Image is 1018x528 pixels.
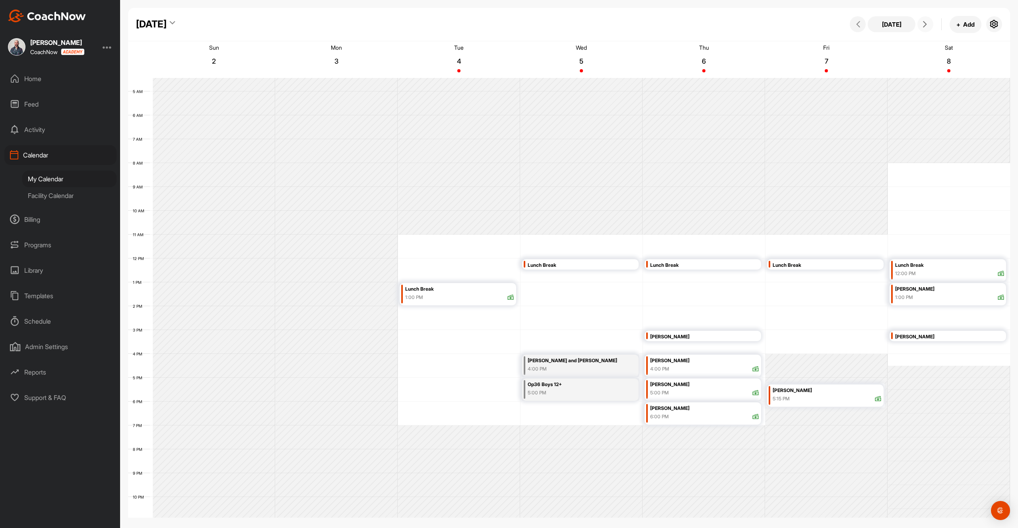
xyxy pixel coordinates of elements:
div: 2 PM [128,304,150,309]
p: Sun [209,44,219,51]
div: Lunch Break [895,261,1004,270]
div: [PERSON_NAME] and [PERSON_NAME] [528,356,618,365]
p: 4 [452,57,466,65]
p: 3 [329,57,344,65]
div: [PERSON_NAME] [30,39,84,46]
p: Wed [576,44,587,51]
a: November 2, 2025 [153,41,275,78]
div: 3 PM [128,328,150,332]
div: [PERSON_NAME] [650,332,759,342]
div: Home [4,69,117,89]
div: [PERSON_NAME] [650,404,759,413]
p: Sat [945,44,953,51]
div: 4:00 PM [650,365,669,373]
div: Activity [4,120,117,140]
a: November 8, 2025 [888,41,1010,78]
img: CoachNow acadmey [61,49,84,55]
div: 10 AM [128,208,152,213]
div: My Calendar [22,171,117,187]
a: November 7, 2025 [765,41,888,78]
div: Lunch Break [405,285,514,294]
div: 5 PM [128,375,150,380]
div: 6 AM [128,113,151,118]
div: 1:00 PM [405,294,423,301]
div: [PERSON_NAME] [650,356,759,365]
div: Open Intercom Messenger [991,501,1010,520]
div: 7 AM [128,137,150,142]
div: Feed [4,94,117,114]
img: square_66c043b81892fb9acf2b9d89827f1db4.jpg [8,38,25,56]
div: 6:00 PM [650,413,669,420]
div: 7 PM [128,423,150,428]
div: Admin Settings [4,337,117,357]
div: Templates [4,286,117,306]
div: Billing [4,210,117,229]
p: Fri [823,44,830,51]
p: 5 [574,57,589,65]
div: 8 PM [128,447,150,452]
div: 6 PM [128,399,150,404]
p: 6 [697,57,711,65]
div: Library [4,260,117,280]
div: Calendar [4,145,117,165]
div: Programs [4,235,117,255]
div: 5:00 PM [650,389,669,396]
a: November 5, 2025 [520,41,643,78]
p: 2 [207,57,221,65]
div: 10 PM [128,495,152,499]
button: +Add [950,16,981,33]
p: Thu [699,44,709,51]
div: Support & FAQ [4,388,117,408]
div: Facility Calendar [22,187,117,204]
div: Schedule [4,311,117,331]
div: 1:00 PM [895,294,913,301]
p: Mon [331,44,342,51]
div: CoachNow [30,49,84,55]
div: [PERSON_NAME] [650,380,759,389]
a: November 3, 2025 [275,41,398,78]
div: [PERSON_NAME] [773,386,882,395]
img: CoachNow [8,10,86,22]
div: 4 PM [128,351,150,356]
div: 5 AM [128,89,151,94]
p: 7 [819,57,833,65]
a: November 6, 2025 [643,41,765,78]
div: [PERSON_NAME] [895,332,1004,342]
div: 9 AM [128,184,151,189]
div: Lunch Break [773,261,882,270]
div: 9 PM [128,471,150,476]
div: 5:00 PM [528,389,618,396]
div: Lunch Break [528,261,637,270]
div: Op36 Boys 12+ [528,380,618,389]
div: 11 AM [128,232,152,237]
p: Tue [454,44,464,51]
span: + [956,20,960,29]
div: Lunch Break [650,261,759,270]
div: 4:00 PM [528,365,618,373]
div: 12:00 PM [895,270,916,277]
div: 12 PM [128,256,152,261]
div: [DATE] [136,17,167,31]
p: 8 [942,57,956,65]
div: 1 PM [128,280,150,285]
div: Reports [4,362,117,382]
div: 8 AM [128,161,151,165]
div: 5:15 PM [773,395,790,402]
a: November 4, 2025 [398,41,520,78]
button: [DATE] [868,16,915,32]
div: [PERSON_NAME] [895,285,1004,294]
